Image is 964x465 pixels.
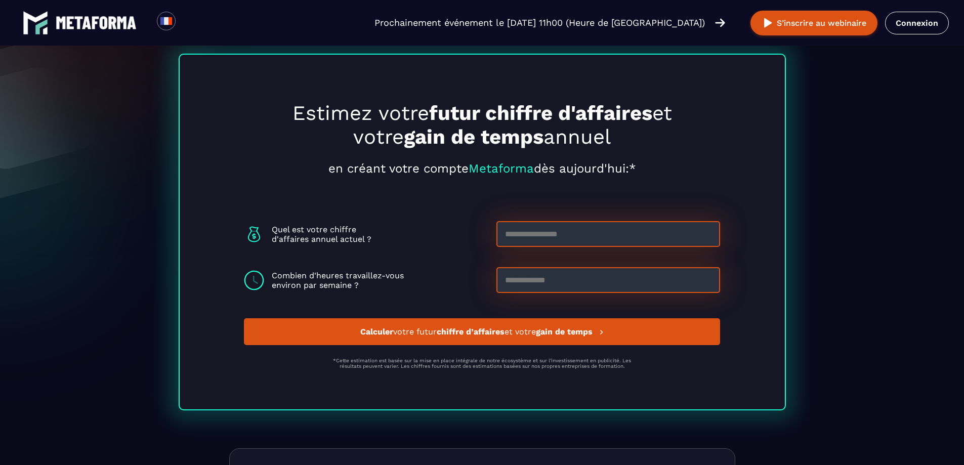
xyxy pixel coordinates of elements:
[280,101,685,149] h2: Estimez votre et votre annuel
[762,17,774,29] img: play
[244,318,720,345] button: Calculervotre futurchiffre d’affaireset votregain de temps
[244,270,264,290] img: logo
[244,224,264,244] img: logo
[23,10,48,35] img: logo
[374,16,705,30] p: Prochainement événement le [DATE] 11h00 (Heure de [GEOGRAPHIC_DATA])
[176,12,200,34] div: Search for option
[272,225,371,244] p: Quel est votre chiffre d'affaires annuel actuel ?
[184,17,192,29] input: Search for option
[160,15,173,27] img: fr
[404,125,543,149] strong: gain de temps
[536,327,593,336] strong: gain de temps
[437,327,505,336] strong: chiffre d’affaires
[330,358,634,369] p: *Cette estimation est basée sur la mise en place intégrale de notre écosystème et sur l'investiss...
[750,11,877,35] button: S’inscrire au webinaire
[360,327,595,336] span: votre futur et votre
[272,271,404,290] p: Combien d'heures travaillez-vous environ par semaine ?
[185,161,780,176] p: en créant votre compte dès aujourd'hui:*
[885,12,949,34] a: Connexion
[360,327,393,336] strong: Calculer
[715,17,725,28] img: arrow-right
[600,330,603,334] img: next
[56,16,137,29] img: logo
[429,101,652,125] strong: futur chiffre d'affaires
[469,161,534,176] span: Metaforma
